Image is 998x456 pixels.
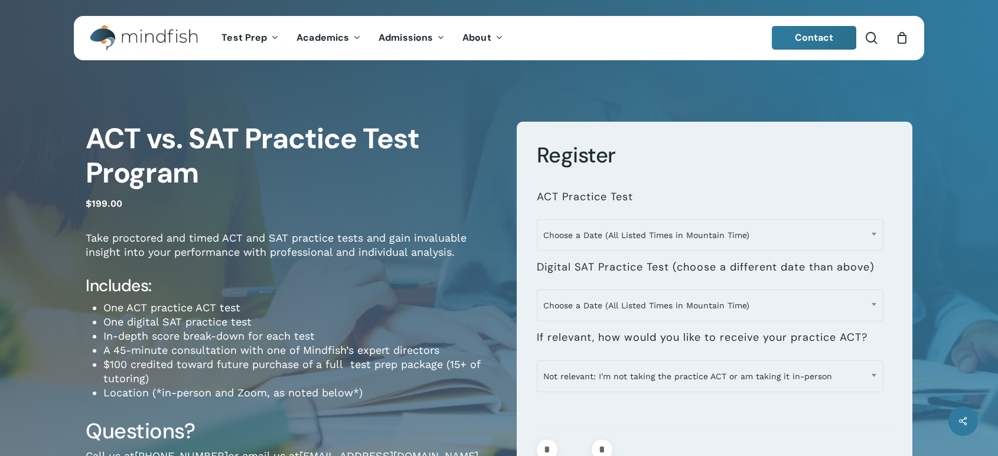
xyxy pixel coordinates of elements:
[86,418,499,445] h3: Questions?
[537,223,883,247] span: Choose a Date (All Listed Times in Mountain Time)
[537,331,867,344] label: If relevant, how would you like to receive your practice ACT?
[537,190,633,204] label: ACT Practice Test
[103,343,499,357] li: A 45-minute consultation with one of Mindfish’s expert directors
[213,33,288,43] a: Test Prep
[537,260,875,274] label: Digital SAT Practice Test (choose a different date than above)
[537,142,893,169] h3: Register
[86,231,499,275] p: Take proctored and timed ACT and SAT practice tests and gain invaluable insight into your perform...
[213,16,511,60] nav: Main Menu
[537,360,883,392] span: Not relevant: I'm not taking the practice ACT or am taking it in-person
[74,16,924,60] header: Main Menu
[86,122,499,190] h1: ACT vs. SAT Practice Test Program
[103,386,499,400] li: Location (*in-person and Zoom, as noted below*)
[86,275,499,297] h4: Includes:
[379,31,433,44] span: Admissions
[103,301,499,315] li: One ACT practice ACT test
[537,219,883,251] span: Choose a Date (All Listed Times in Mountain Time)
[537,293,883,318] span: Choose a Date (All Listed Times in Mountain Time)
[221,31,267,44] span: Test Prep
[103,329,499,343] li: In-depth score break-down for each test
[296,31,349,44] span: Academics
[103,357,499,386] li: $100 credited toward future purchase of a full test prep package (15+ of tutoring)
[103,315,499,329] li: One digital SAT practice test
[454,33,512,43] a: About
[86,198,92,209] span: $
[462,31,491,44] span: About
[895,31,908,44] a: Cart
[795,31,834,44] span: Contact
[772,26,857,50] a: Contact
[370,33,454,43] a: Admissions
[86,198,122,209] bdi: 199.00
[288,33,370,43] a: Academics
[537,289,883,321] span: Choose a Date (All Listed Times in Mountain Time)
[537,364,883,389] span: Not relevant: I'm not taking the practice ACT or am taking it in-person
